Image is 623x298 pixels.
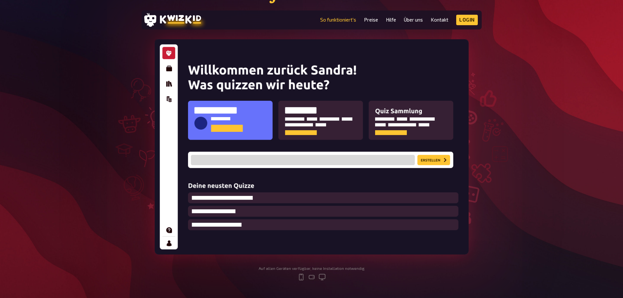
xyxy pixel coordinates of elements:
svg: mobile [297,273,305,281]
div: Auf allen Geräten verfügbar, keine Installation notwendig [259,266,365,271]
a: So funktioniert's [320,17,356,23]
svg: desktop [318,273,326,281]
a: Über uns [404,17,423,23]
a: Kontakt [431,17,448,23]
a: Hilfe [386,17,396,23]
img: kwizkid [155,39,469,254]
a: Login [456,15,478,25]
a: Preise [364,17,378,23]
svg: tablet [308,273,316,281]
